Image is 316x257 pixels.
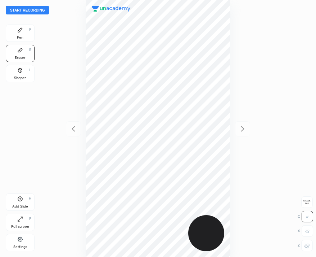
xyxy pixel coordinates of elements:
div: Full screen [11,225,29,228]
div: Settings [13,245,27,249]
button: Start recording [6,6,49,14]
div: Pen [17,36,23,39]
div: Shapes [14,76,26,80]
div: C [298,211,313,222]
div: X [298,225,313,237]
div: E [29,48,31,52]
div: H [29,197,31,200]
div: Eraser [15,56,26,60]
div: Add Slide [12,205,28,208]
span: Erase all [302,200,312,205]
div: P [29,28,31,31]
div: F [29,217,31,221]
img: logo.38c385cc.svg [92,6,131,12]
div: L [29,68,31,72]
div: Z [298,240,313,251]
